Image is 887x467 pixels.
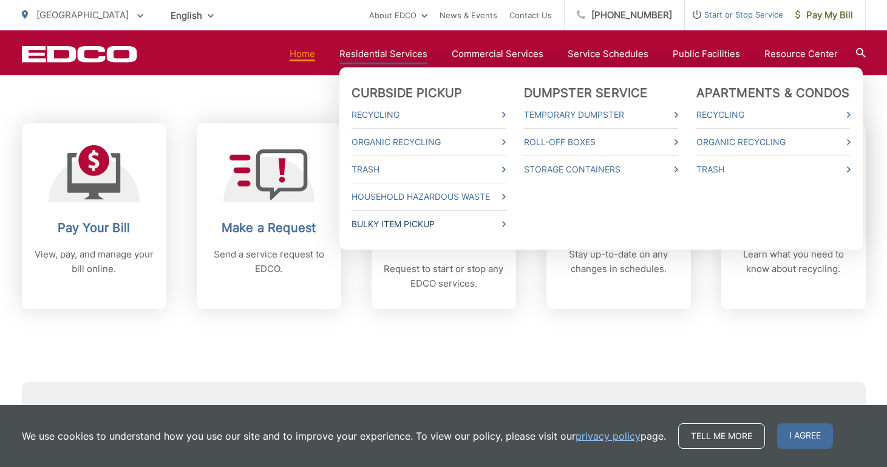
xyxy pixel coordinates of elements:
[673,47,740,61] a: Public Facilities
[161,5,223,26] span: English
[22,123,166,309] a: Pay Your Bill View, pay, and manage your bill online.
[764,47,838,61] a: Resource Center
[795,8,853,22] span: Pay My Bill
[509,8,552,22] a: Contact Us
[559,247,679,276] p: Stay up-to-date on any changes in schedules.
[209,247,329,276] p: Send a service request to EDCO.
[524,86,648,100] a: Dumpster Service
[696,162,851,177] a: Trash
[452,47,543,61] a: Commercial Services
[678,423,765,449] a: Tell me more
[36,9,129,21] span: [GEOGRAPHIC_DATA]
[568,47,648,61] a: Service Schedules
[209,220,329,235] h2: Make a Request
[733,247,854,276] p: Learn what you need to know about recycling.
[339,47,427,61] a: Residential Services
[576,429,641,443] a: privacy policy
[384,262,504,291] p: Request to start or stop any EDCO services.
[22,46,137,63] a: EDCD logo. Return to the homepage.
[524,162,678,177] a: Storage Containers
[352,162,506,177] a: Trash
[524,135,678,149] a: Roll-Off Boxes
[352,86,463,100] a: Curbside Pickup
[696,107,851,122] a: Recycling
[440,8,497,22] a: News & Events
[290,47,315,61] a: Home
[34,247,154,276] p: View, pay, and manage your bill online.
[696,86,850,100] a: Apartments & Condos
[34,220,154,235] h2: Pay Your Bill
[369,8,427,22] a: About EDCO
[22,429,666,443] p: We use cookies to understand how you use our site and to improve your experience. To view our pol...
[352,135,506,149] a: Organic Recycling
[197,123,341,309] a: Make a Request Send a service request to EDCO.
[524,107,678,122] a: Temporary Dumpster
[777,423,833,449] span: I agree
[352,107,506,122] a: Recycling
[352,217,506,231] a: Bulky Item Pickup
[352,189,506,204] a: Household Hazardous Waste
[696,135,851,149] a: Organic Recycling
